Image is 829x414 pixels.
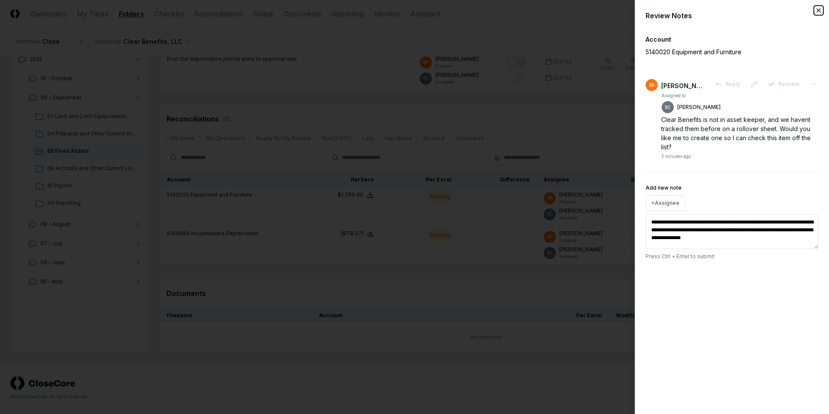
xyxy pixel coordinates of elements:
p: 5140020 Equipment and Furniture [646,47,789,56]
div: [PERSON_NAME] [661,81,705,90]
td: Assigned to: [661,92,721,99]
div: 3 minutes ago [661,153,691,160]
span: BR [649,82,655,89]
p: [PERSON_NAME] [677,103,721,111]
p: Press Ctrl + Enter to submit [646,253,819,260]
button: Resolve [763,76,805,92]
span: SC [665,104,671,111]
span: Resolve [778,80,800,88]
button: +Assignee [646,195,685,211]
div: Account [646,35,819,44]
button: Reply [710,76,745,92]
div: Clear Benefits is not in asset keeper, and we havent tracked them before on a rollover sheet. Wou... [661,115,819,151]
label: Add new note [646,184,682,191]
div: Review Notes [646,10,819,21]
